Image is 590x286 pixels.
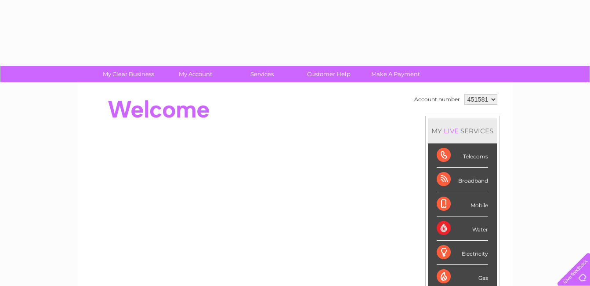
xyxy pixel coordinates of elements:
a: Make A Payment [359,66,432,82]
div: Water [437,216,488,241]
a: My Clear Business [92,66,165,82]
div: Electricity [437,241,488,265]
td: Account number [412,92,462,107]
div: Telecoms [437,143,488,168]
div: Broadband [437,168,488,192]
div: MY SERVICES [428,118,497,143]
a: Customer Help [293,66,365,82]
div: Mobile [437,192,488,216]
a: Services [226,66,298,82]
a: My Account [159,66,232,82]
div: LIVE [442,127,460,135]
